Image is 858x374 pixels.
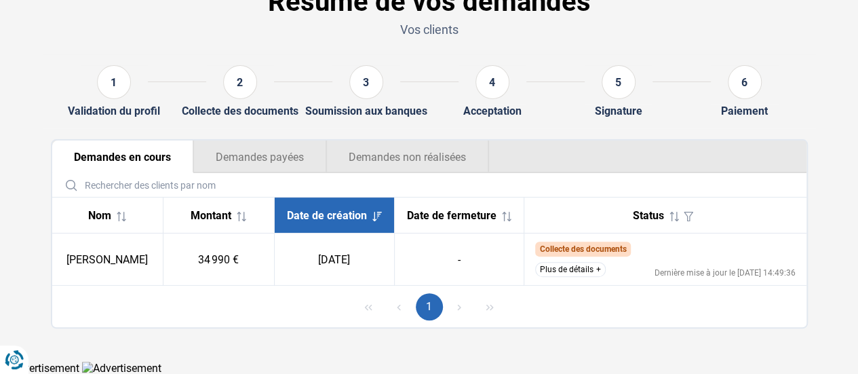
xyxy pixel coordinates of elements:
button: First Page [355,293,382,320]
div: Paiement [721,105,768,117]
td: [DATE] [274,233,394,286]
button: Next Page [446,293,473,320]
div: Dernière mise à jour le [DATE] 14:49:36 [655,269,796,277]
td: [PERSON_NAME] [52,233,163,286]
span: Date de création [287,209,367,222]
div: 1 [97,65,131,99]
div: Collecte des documents [182,105,298,117]
div: 2 [223,65,257,99]
span: Status [633,209,664,222]
button: Plus de détails [535,262,606,277]
div: 3 [349,65,383,99]
div: Acceptation [463,105,522,117]
button: Page 1 [416,293,443,320]
td: 34 990 € [163,233,274,286]
p: Vos clients [51,21,808,38]
input: Rechercher des clients par nom [58,173,801,197]
span: Date de fermeture [407,209,496,222]
td: - [394,233,524,286]
button: Demandes payées [193,141,326,173]
div: Validation du profil [68,105,160,117]
button: Last Page [476,293,503,320]
span: Collecte des documents [539,244,626,254]
span: Nom [88,209,111,222]
div: 4 [475,65,509,99]
div: Signature [595,105,642,117]
button: Previous Page [385,293,412,320]
div: 6 [728,65,762,99]
button: Demandes en cours [52,141,193,173]
div: Soumission aux banques [305,105,427,117]
div: 5 [602,65,636,99]
button: Demandes non réalisées [326,141,489,173]
span: Montant [191,209,231,222]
